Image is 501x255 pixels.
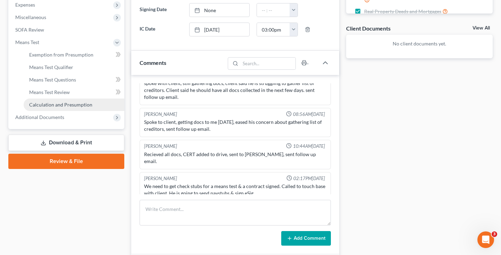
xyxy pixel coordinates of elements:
a: Means Test Qualifier [24,61,124,74]
span: Comments [140,59,166,66]
a: [DATE] [190,23,249,36]
span: 3 [492,231,497,237]
a: Means Test Review [24,86,124,99]
span: 10:44AM[DATE] [293,143,325,150]
a: Exemption from Presumption [24,49,124,61]
span: Additional Documents [15,114,64,120]
label: IC Date [136,23,186,36]
span: 08:56AM[DATE] [293,111,325,118]
iframe: Intercom live chat [477,231,494,248]
a: Download & Print [8,135,124,151]
button: Add Comment [281,231,331,246]
span: Real Property Deeds and Mortgages [364,8,441,15]
span: 02:17PM[DATE] [293,175,325,182]
p: No client documents yet. [352,40,487,47]
div: Spoke to client, getting docs to me [DATE], eased his concern about gathering list of creditors, ... [144,119,326,133]
a: SOFA Review [10,24,124,36]
span: SOFA Review [15,27,44,33]
div: We need to get check stubs for a means test & a contract signed. Called to touch base with client... [144,183,326,197]
span: Expenses [15,2,35,8]
a: Calculation and Presumption [24,99,124,111]
a: Means Test Questions [24,74,124,86]
span: Means Test Qualifier [29,64,73,70]
label: Signing Date [136,3,186,17]
span: Exemption from Presumption [29,52,93,58]
div: Client Documents [346,25,391,32]
a: Review & File [8,154,124,169]
span: Means Test [15,39,39,45]
div: spoke with client, still gathering docs, client said he is struggling to gather list of creditors... [144,80,326,101]
div: Recieved all docs, CERT added to drive, sent to [PERSON_NAME], sent follow up email. [144,151,326,165]
a: None [190,3,249,17]
span: Miscellaneous [15,14,46,20]
input: -- : -- [257,23,290,36]
input: Search... [240,58,295,69]
span: Calculation and Presumption [29,102,92,108]
span: Means Test Review [29,89,70,95]
span: Means Test Questions [29,77,76,83]
div: [PERSON_NAME] [144,111,177,118]
div: [PERSON_NAME] [144,143,177,150]
a: View All [473,26,490,31]
input: -- : -- [257,3,290,17]
div: [PERSON_NAME] [144,175,177,182]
